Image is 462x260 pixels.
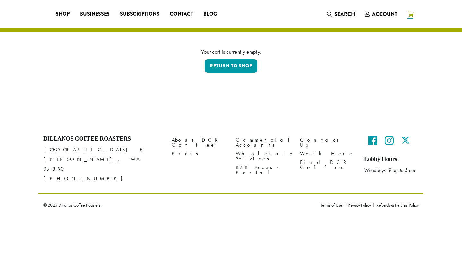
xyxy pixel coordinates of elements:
span: Businesses [80,10,110,18]
a: Contact Us [300,135,355,149]
a: Find DCR Coffee [300,158,355,172]
span: Blog [203,10,217,18]
a: Search [322,9,360,20]
span: Subscriptions [120,10,159,18]
span: Search [335,11,355,18]
a: Wholesale Services [236,149,290,163]
div: Your cart is currently empty. [48,47,414,56]
a: Return to shop [205,59,257,73]
a: Work Here [300,149,355,158]
a: Shop [51,9,75,19]
a: Terms of Use [321,203,345,207]
em: Weekdays 9 am to 5 pm [364,167,415,174]
p: © 2025 Dillanos Coffee Roasters. [43,203,311,207]
h4: Dillanos Coffee Roasters [43,135,162,142]
a: About DCR Coffee [172,135,226,149]
a: Refunds & Returns Policy [373,203,419,207]
h5: Lobby Hours: [364,156,419,163]
p: [GEOGRAPHIC_DATA] E [PERSON_NAME], WA 98390 [PHONE_NUMBER] [43,145,162,183]
span: Contact [170,10,193,18]
span: Account [372,11,397,18]
a: Privacy Policy [345,203,373,207]
a: Commercial Accounts [236,135,290,149]
a: B2B Access Portal [236,163,290,177]
a: Press [172,149,226,158]
span: Shop [56,10,70,18]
